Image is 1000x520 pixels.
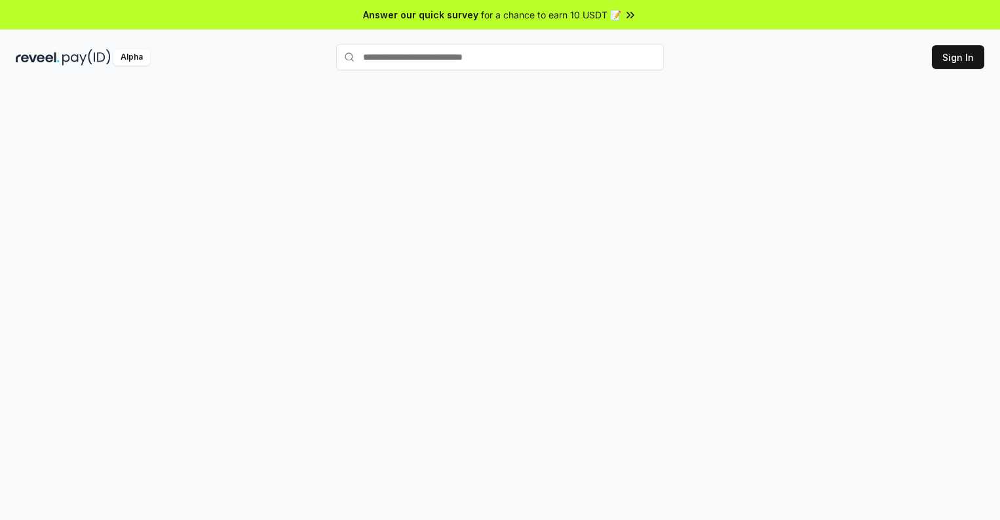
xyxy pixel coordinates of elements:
[363,8,478,22] span: Answer our quick survey
[481,8,621,22] span: for a chance to earn 10 USDT 📝
[113,49,150,66] div: Alpha
[62,49,111,66] img: pay_id
[932,45,984,69] button: Sign In
[16,49,60,66] img: reveel_dark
